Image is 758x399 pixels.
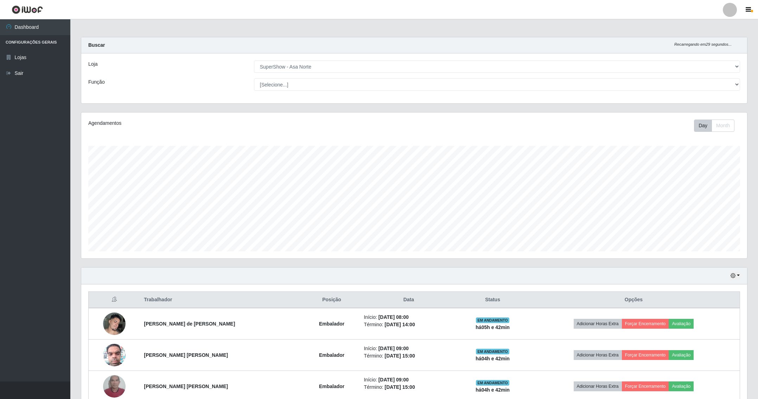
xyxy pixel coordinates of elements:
div: Toolbar with button groups [694,120,740,132]
strong: Embalador [319,352,344,358]
button: Avaliação [669,381,694,391]
strong: há 04 h e 42 min [476,356,510,361]
button: Avaliação [669,350,694,360]
div: First group [694,120,734,132]
th: Posição [304,292,360,308]
strong: Buscar [88,42,105,48]
button: Day [694,120,712,132]
label: Função [88,78,105,86]
th: Opções [528,292,740,308]
button: Forçar Encerramento [622,381,669,391]
time: [DATE] 15:00 [385,384,415,390]
li: Início: [364,376,453,384]
th: Status [458,292,528,308]
img: CoreUI Logo [12,5,43,14]
span: EM ANDAMENTO [476,380,509,386]
button: Avaliação [669,319,694,329]
strong: Embalador [319,321,344,327]
button: Adicionar Horas Extra [574,350,622,360]
button: Adicionar Horas Extra [574,319,622,329]
img: 1749903352481.jpeg [103,340,126,370]
button: Month [712,120,734,132]
label: Loja [88,60,97,68]
button: Adicionar Horas Extra [574,381,622,391]
button: Forçar Encerramento [622,350,669,360]
strong: há 04 h e 42 min [476,387,510,393]
span: EM ANDAMENTO [476,317,509,323]
th: Data [359,292,458,308]
strong: [PERSON_NAME] de [PERSON_NAME] [144,321,235,327]
strong: Embalador [319,384,344,389]
li: Término: [364,352,453,360]
time: [DATE] 09:00 [378,377,409,382]
th: Trabalhador [140,292,304,308]
strong: [PERSON_NAME] [PERSON_NAME] [144,352,228,358]
i: Recarregando em 29 segundos... [674,42,732,46]
time: [DATE] 08:00 [378,314,409,320]
div: Agendamentos [88,120,354,127]
li: Início: [364,314,453,321]
span: EM ANDAMENTO [476,349,509,354]
li: Início: [364,345,453,352]
button: Forçar Encerramento [622,319,669,329]
li: Término: [364,384,453,391]
time: [DATE] 09:00 [378,346,409,351]
time: [DATE] 14:00 [385,322,415,327]
strong: há 05 h e 42 min [476,324,510,330]
img: 1743919207557.jpeg [103,309,126,339]
li: Término: [364,321,453,328]
strong: [PERSON_NAME] [PERSON_NAME] [144,384,228,389]
time: [DATE] 15:00 [385,353,415,359]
